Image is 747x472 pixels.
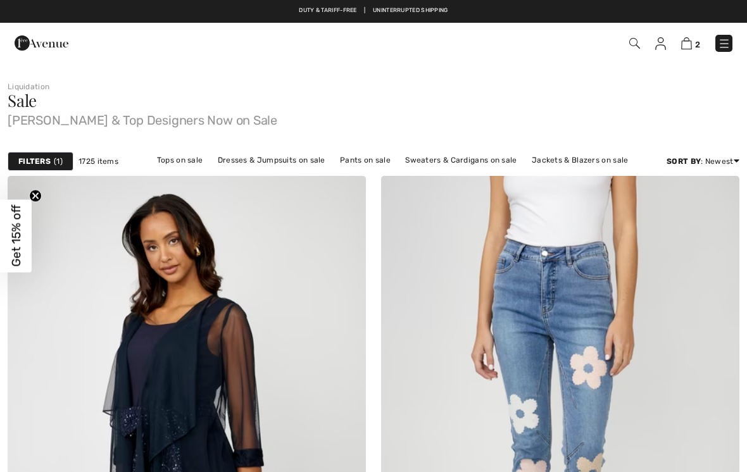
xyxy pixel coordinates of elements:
a: Dresses & Jumpsuits on sale [211,152,332,168]
span: [PERSON_NAME] & Top Designers Now on Sale [8,109,739,127]
a: Tops on sale [151,152,210,168]
span: Get 15% off [9,205,23,267]
a: Outerwear on sale [384,168,466,185]
img: Shopping Bag [681,37,692,49]
strong: Sort By [667,157,701,166]
a: 2 [681,35,700,51]
img: Menu [718,37,731,50]
img: Search [629,38,640,49]
a: Pants on sale [334,152,397,168]
img: 1ère Avenue [15,30,68,56]
img: My Info [655,37,666,50]
span: 1725 items [78,156,118,167]
a: Jackets & Blazers on sale [525,152,635,168]
a: Sweaters & Cardigans on sale [399,152,523,168]
a: Skirts on sale [319,168,382,185]
span: Sale [8,89,37,111]
strong: Filters [18,156,51,167]
a: Liquidation [8,82,49,91]
a: 1ère Avenue [15,36,68,48]
button: Close teaser [29,190,42,202]
div: : Newest [667,156,739,167]
span: 1 [54,156,63,167]
span: 2 [695,40,700,49]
